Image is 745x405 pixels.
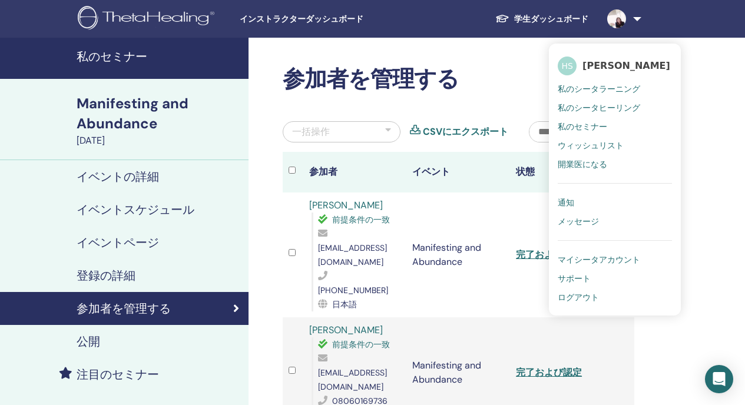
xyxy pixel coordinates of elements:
[332,299,357,310] span: 日本語
[332,214,390,225] span: 前提条件の一致
[558,273,591,284] span: サポート
[77,235,159,250] h4: イベントページ
[303,152,407,192] th: 参加者
[78,6,218,32] img: logo.png
[558,155,672,174] a: 開業医になる
[558,52,672,79] a: HS[PERSON_NAME]
[77,268,135,283] h4: 登録の詳細
[486,8,598,30] a: 学生ダッシュボード
[283,66,634,93] h2: 参加者を管理する
[516,366,582,379] a: 完了および認定
[510,152,614,192] th: 状態
[77,301,171,316] h4: 参加者を管理する
[406,152,510,192] th: イベント
[558,117,672,136] a: 私のセミナー
[582,59,670,72] span: [PERSON_NAME]
[558,121,607,132] span: 私のセミナー
[77,367,159,381] h4: 注目のセミナー
[77,94,241,134] div: Manifesting and Abundance
[495,14,509,24] img: graduation-cap-white.svg
[423,125,508,139] a: CSVにエクスポート
[77,49,241,64] h4: 私のセミナー
[558,102,640,113] span: 私のシータヒーリング
[558,79,672,98] a: 私のシータラーニング
[292,125,330,139] div: 一括操作
[558,197,574,208] span: 通知
[558,136,672,155] a: ウィッシュリスト
[558,212,672,231] a: メッセージ
[607,9,626,28] img: default.jpg
[77,134,241,148] div: [DATE]
[77,203,194,217] h4: イベントスケジュール
[558,269,672,288] a: サポート
[318,367,387,392] span: [EMAIL_ADDRESS][DOMAIN_NAME]
[69,94,249,148] a: Manifesting and Abundance[DATE]
[558,216,599,227] span: メッセージ
[558,254,640,265] span: マイシータアカウント
[558,292,599,303] span: ログアウト
[406,192,510,317] td: Manifesting and Abundance
[77,334,100,348] h4: 公開
[558,84,640,94] span: 私のシータラーニング
[309,324,383,336] a: [PERSON_NAME]
[558,159,607,170] span: 開業医になる
[558,250,672,269] a: マイシータアカウント
[558,98,672,117] a: 私のシータヒーリング
[240,13,416,25] span: インストラクターダッシュボード
[516,248,582,261] a: 完了および認定
[309,199,383,211] a: [PERSON_NAME]
[705,365,733,393] div: Open Intercom Messenger
[558,140,624,151] span: ウィッシュリスト
[558,193,672,212] a: 通知
[77,170,159,184] h4: イベントの詳細
[318,243,387,267] span: [EMAIL_ADDRESS][DOMAIN_NAME]
[558,57,577,75] span: HS
[332,339,390,350] span: 前提条件の一致
[318,285,388,296] span: [PHONE_NUMBER]
[558,288,672,307] a: ログアウト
